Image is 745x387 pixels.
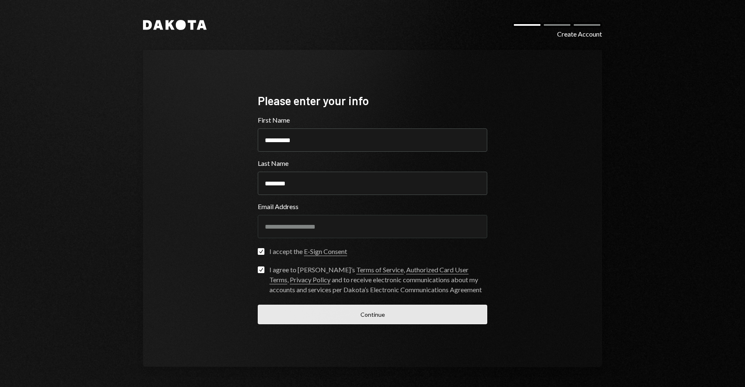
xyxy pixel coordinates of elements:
div: I accept the [269,246,347,256]
label: Email Address [258,202,487,212]
button: Continue [258,305,487,324]
div: Please enter your info [258,93,487,109]
button: I agree to [PERSON_NAME]’s Terms of Service, Authorized Card User Terms, Privacy Policy and to re... [258,266,264,273]
a: Authorized Card User Terms [269,266,469,284]
a: E-Sign Consent [304,247,347,256]
div: Create Account [557,29,602,39]
label: First Name [258,115,487,125]
a: Privacy Policy [290,276,331,284]
button: I accept the E-Sign Consent [258,248,264,255]
label: Last Name [258,158,487,168]
div: I agree to [PERSON_NAME]’s , , and to receive electronic communications about my accounts and ser... [269,265,487,295]
a: Terms of Service [356,266,404,274]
